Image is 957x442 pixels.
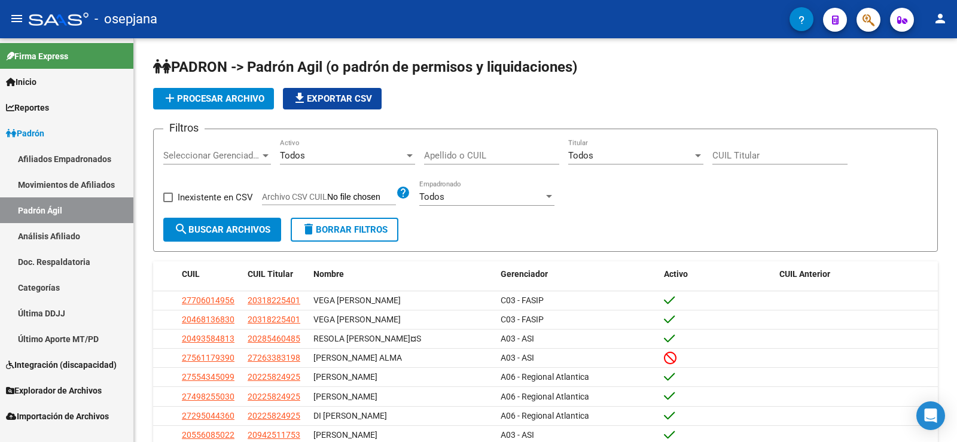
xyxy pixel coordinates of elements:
mat-icon: delete [301,222,316,236]
span: Activo [664,269,688,279]
span: Importación de Archivos [6,410,109,423]
span: 20468136830 [182,315,234,324]
span: Exportar CSV [292,93,372,104]
datatable-header-cell: CUIL [177,261,243,287]
span: CUIL Titular [248,269,293,279]
span: Todos [419,191,444,202]
button: Procesar archivo [153,88,274,109]
span: A06 - Regional Atlantica [501,411,589,420]
span: [PERSON_NAME] [313,430,377,440]
span: C03 - FASIP [501,315,544,324]
span: [PERSON_NAME] ALMA [313,353,402,362]
span: A06 - Regional Atlantica [501,392,589,401]
span: Procesar archivo [163,93,264,104]
span: 27263383198 [248,353,300,362]
span: [PERSON_NAME] [313,392,377,401]
span: 27498255030 [182,392,234,401]
span: A06 - Regional Atlantica [501,372,589,382]
span: Buscar Archivos [174,224,270,235]
datatable-header-cell: Gerenciador [496,261,659,287]
span: Padrón [6,127,44,140]
span: Firma Express [6,50,68,63]
span: 20318225401 [248,315,300,324]
mat-icon: file_download [292,91,307,105]
button: Borrar Filtros [291,218,398,242]
span: 20493584813 [182,334,234,343]
datatable-header-cell: Nombre [309,261,496,287]
mat-icon: add [163,91,177,105]
span: 20318225401 [248,295,300,305]
span: A03 - ASI [501,334,534,343]
mat-icon: search [174,222,188,236]
button: Exportar CSV [283,88,382,109]
input: Archivo CSV CUIL [327,192,396,203]
span: 20225824925 [248,372,300,382]
span: Inexistente en CSV [178,190,253,205]
mat-icon: help [396,185,410,200]
span: 20942511753 [248,430,300,440]
div: Open Intercom Messenger [916,401,945,430]
span: Integración (discapacidad) [6,358,117,371]
span: Seleccionar Gerenciador [163,150,260,161]
span: 20225824925 [248,392,300,401]
span: 27706014956 [182,295,234,305]
span: Inicio [6,75,36,89]
span: Gerenciador [501,269,548,279]
span: Explorador de Archivos [6,384,102,397]
span: 20225824925 [248,411,300,420]
span: CUIL [182,269,200,279]
span: Archivo CSV CUIL [262,192,327,202]
span: Reportes [6,101,49,114]
span: 27561179390 [182,353,234,362]
span: 20285460485 [248,334,300,343]
span: A03 - ASI [501,353,534,362]
span: Todos [280,150,305,161]
datatable-header-cell: CUIL Anterior [775,261,938,287]
span: VEGA [PERSON_NAME] [313,315,401,324]
span: Todos [568,150,593,161]
span: 27554345099 [182,372,234,382]
span: RESOLA [PERSON_NAME]¤S [313,334,421,343]
datatable-header-cell: Activo [659,261,775,287]
mat-icon: person [933,11,947,26]
span: PADRON -> Padrón Agil (o padrón de permisos y liquidaciones) [153,59,577,75]
span: 27295044360 [182,411,234,420]
mat-icon: menu [10,11,24,26]
span: Borrar Filtros [301,224,388,235]
span: CUIL Anterior [779,269,830,279]
h3: Filtros [163,120,205,136]
span: VEGA [PERSON_NAME] [313,295,401,305]
span: 20556085022 [182,430,234,440]
datatable-header-cell: CUIL Titular [243,261,309,287]
span: DI [PERSON_NAME] [313,411,387,420]
span: A03 - ASI [501,430,534,440]
span: Nombre [313,269,344,279]
span: - osepjana [95,6,157,32]
button: Buscar Archivos [163,218,281,242]
span: C03 - FASIP [501,295,544,305]
span: [PERSON_NAME] [313,372,377,382]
